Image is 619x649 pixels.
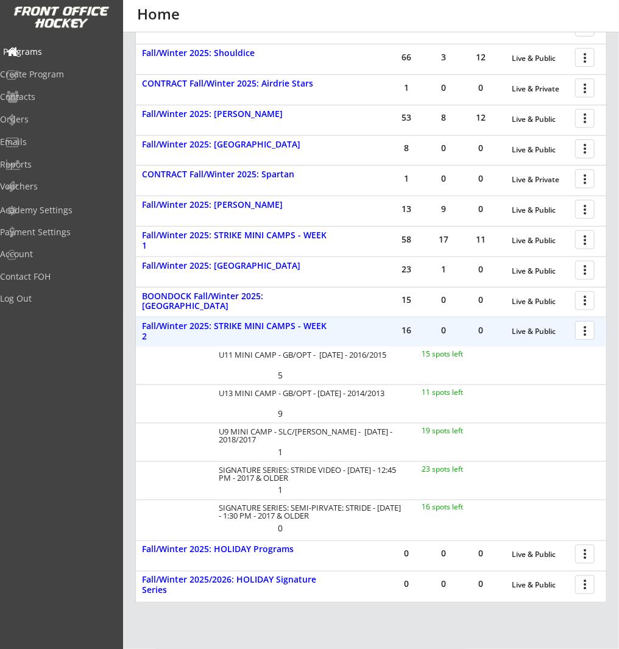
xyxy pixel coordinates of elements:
[575,79,595,98] button: more_vert
[575,200,595,219] button: more_vert
[262,410,298,418] div: 9
[425,296,462,304] div: 0
[575,261,595,280] button: more_vert
[425,144,462,152] div: 0
[512,54,569,63] div: Live & Public
[262,448,298,456] div: 1
[219,466,405,482] div: SIGNATURE SERIES: STRIDE VIDEO - [DATE] - 12:45 PM - 2017 & OLDER
[462,326,499,335] div: 0
[219,428,405,444] div: U9 MINI CAMP - SLC/[PERSON_NAME] - [DATE] - 2018/2017
[575,321,595,340] button: more_vert
[512,206,569,215] div: Live & Public
[425,113,462,122] div: 8
[142,321,332,342] div: Fall/Winter 2025: STRIKE MINI CAMPS - WEEK 2
[388,144,425,152] div: 8
[425,205,462,213] div: 9
[142,48,332,59] div: Fall/Winter 2025: Shouldice
[422,504,500,511] div: 16 spots left
[575,291,595,310] button: more_vert
[142,79,332,89] div: CONTRACT Fall/Winter 2025: Airdrie Stars
[3,48,113,56] div: Programs
[462,205,499,213] div: 0
[388,296,425,304] div: 15
[262,525,298,533] div: 0
[142,109,332,119] div: Fall/Winter 2025: [PERSON_NAME]
[512,85,569,93] div: Live & Private
[462,83,499,92] div: 0
[425,83,462,92] div: 0
[462,113,499,122] div: 12
[512,115,569,124] div: Live & Public
[142,261,332,271] div: Fall/Winter 2025: [GEOGRAPHIC_DATA]
[388,174,425,183] div: 1
[422,427,500,434] div: 19 spots left
[388,326,425,335] div: 16
[219,389,405,397] div: U13 MINI CAMP - GB/OPT - [DATE] - 2014/2013
[462,580,499,589] div: 0
[142,169,332,180] div: CONTRACT Fall/Winter 2025: Spartan
[425,326,462,335] div: 0
[425,580,462,589] div: 0
[512,236,569,245] div: Live & Public
[512,24,569,32] div: Live & Public
[462,53,499,62] div: 12
[425,265,462,274] div: 1
[142,545,332,555] div: Fall/Winter 2025: HOLIDAY Programs
[575,575,595,594] button: more_vert
[425,53,462,62] div: 3
[575,169,595,188] button: more_vert
[425,174,462,183] div: 0
[388,113,425,122] div: 53
[425,550,462,558] div: 0
[462,174,499,183] div: 0
[512,176,569,184] div: Live & Private
[512,581,569,590] div: Live & Public
[142,575,332,596] div: Fall/Winter 2025/2026: HOLIDAY Signature Series
[219,351,405,359] div: U11 MINI CAMP - GB/OPT - [DATE] - 2016/2015
[512,327,569,336] div: Live & Public
[575,230,595,249] button: more_vert
[462,550,499,558] div: 0
[462,235,499,244] div: 11
[575,48,595,67] button: more_vert
[142,200,332,210] div: Fall/Winter 2025: [PERSON_NAME]
[219,505,405,520] div: SIGNATURE SERIES: SEMI-PIRVATE: STRIDE - [DATE] - 1:30 PM - 2017 & OLDER
[388,235,425,244] div: 58
[388,205,425,213] div: 13
[388,53,425,62] div: 66
[512,267,569,275] div: Live & Public
[575,545,595,564] button: more_vert
[388,550,425,558] div: 0
[388,580,425,589] div: 0
[262,371,298,380] div: 5
[142,140,332,150] div: Fall/Winter 2025: [GEOGRAPHIC_DATA]
[575,140,595,158] button: more_vert
[422,350,500,358] div: 15 spots left
[462,296,499,304] div: 0
[512,551,569,559] div: Live & Public
[512,297,569,306] div: Live & Public
[142,230,332,251] div: Fall/Winter 2025: STRIKE MINI CAMPS - WEEK 1
[388,265,425,274] div: 23
[388,83,425,92] div: 1
[262,486,298,495] div: 1
[422,466,500,473] div: 23 spots left
[462,144,499,152] div: 0
[575,109,595,128] button: more_vert
[142,291,332,312] div: BOONDOCK Fall/Winter 2025: [GEOGRAPHIC_DATA]
[425,235,462,244] div: 17
[422,389,500,396] div: 11 spots left
[462,265,499,274] div: 0
[512,146,569,154] div: Live & Public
